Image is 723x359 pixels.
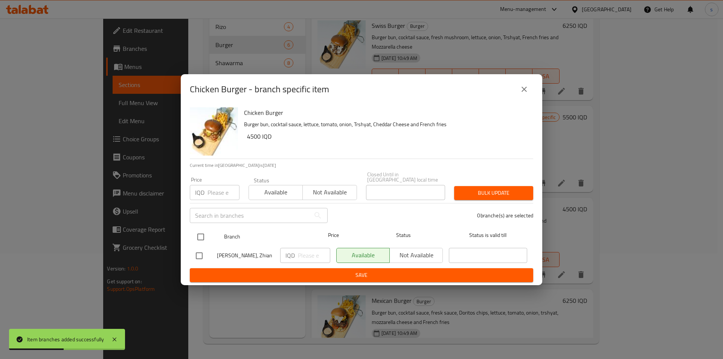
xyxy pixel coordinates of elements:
[247,131,527,142] h6: 4500 IQD
[365,231,443,240] span: Status
[454,186,533,200] button: Bulk update
[249,185,303,200] button: Available
[190,83,329,95] h2: Chicken Burger - branch specific item
[190,107,238,156] img: Chicken Burger
[196,270,527,280] span: Save
[217,251,274,260] span: [PERSON_NAME], Zhian
[190,208,310,223] input: Search in branches
[207,185,239,200] input: Please enter price
[190,268,533,282] button: Save
[302,185,357,200] button: Not available
[306,187,354,198] span: Not available
[298,248,330,263] input: Please enter price
[285,251,295,260] p: IQD
[244,107,527,118] h6: Chicken Burger
[27,335,104,344] div: Item branches added successfully
[515,80,533,98] button: close
[460,188,527,198] span: Bulk update
[449,231,527,240] span: Status is valid till
[308,231,358,240] span: Price
[195,188,204,197] p: IQD
[477,212,533,219] p: 0 branche(s) are selected
[190,162,533,169] p: Current time in [GEOGRAPHIC_DATA] is [DATE]
[224,232,302,241] span: Branch
[252,187,300,198] span: Available
[244,120,527,129] p: Burger bun, cocktail sauce, lettuce, tomato, onion, Trshyat, Cheddar Cheese and French fries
